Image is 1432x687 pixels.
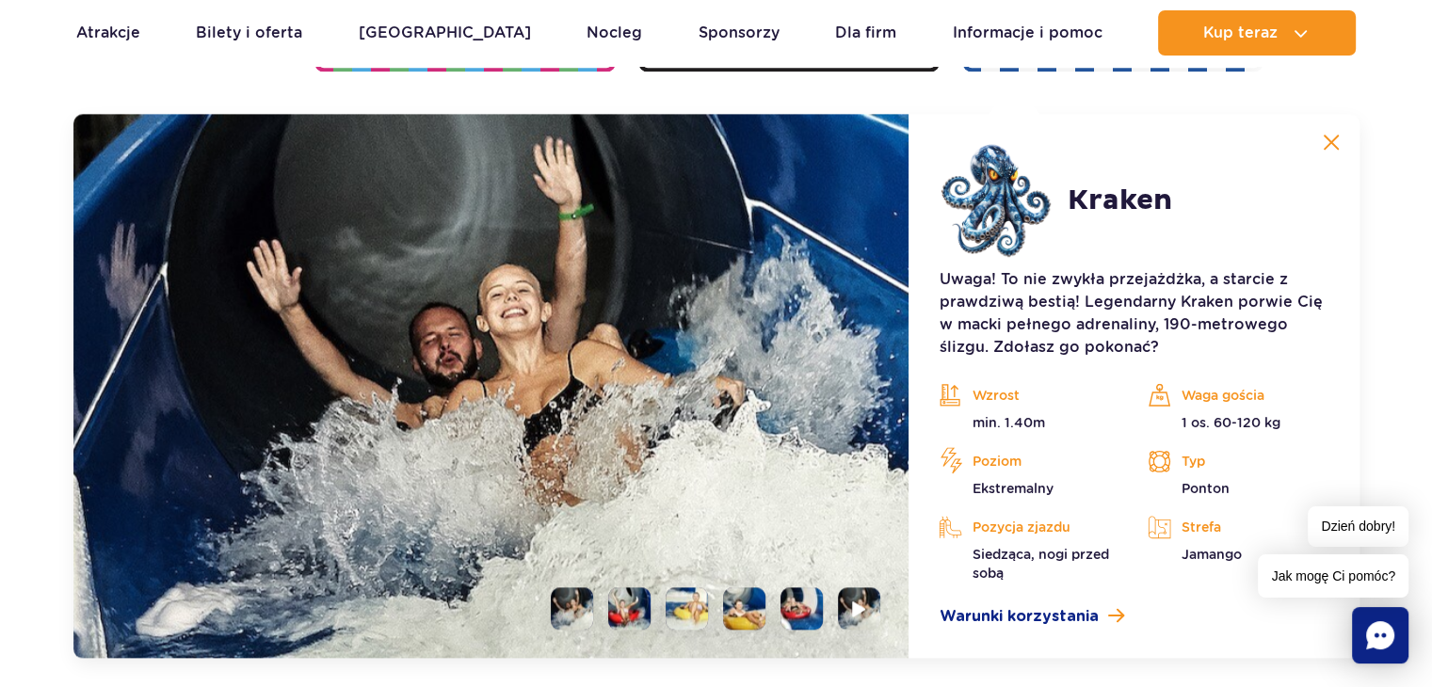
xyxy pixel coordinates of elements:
p: Waga gościa [1148,381,1328,409]
a: Informacje i pomoc [953,10,1102,56]
a: [GEOGRAPHIC_DATA] [359,10,531,56]
p: Jamango [1148,545,1328,564]
p: Wzrost [939,381,1119,409]
p: Uwaga! To nie zwykła przejażdżka, a starcie z prawdziwą bestią! Legendarny Kraken porwie Cię w ma... [939,268,1328,359]
a: Bilety i oferta [196,10,302,56]
button: Kup teraz [1158,10,1356,56]
span: Dzień dobry! [1308,506,1408,547]
div: Chat [1352,607,1408,663]
span: Warunki korzystania [939,605,1098,628]
p: min. 1.40m [939,413,1119,432]
a: Sponsorzy [699,10,780,56]
p: Siedząca, nogi przed sobą [939,545,1119,583]
p: Poziom [939,447,1119,475]
span: Kup teraz [1203,24,1278,41]
p: Strefa [1148,513,1328,541]
p: Pozycja zjazdu [939,513,1119,541]
h2: Kraken [1067,184,1171,217]
img: 683e9df96f1c7957131151.png [939,144,1052,257]
a: Atrakcje [76,10,140,56]
p: 1 os. 60-120 kg [1148,413,1328,432]
p: Ekstremalny [939,479,1119,498]
span: Jak mogę Ci pomóc? [1258,554,1408,598]
a: Warunki korzystania [939,605,1328,628]
a: Nocleg [587,10,642,56]
p: Ponton [1148,479,1328,498]
a: Dla firm [835,10,896,56]
p: Typ [1148,447,1328,475]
